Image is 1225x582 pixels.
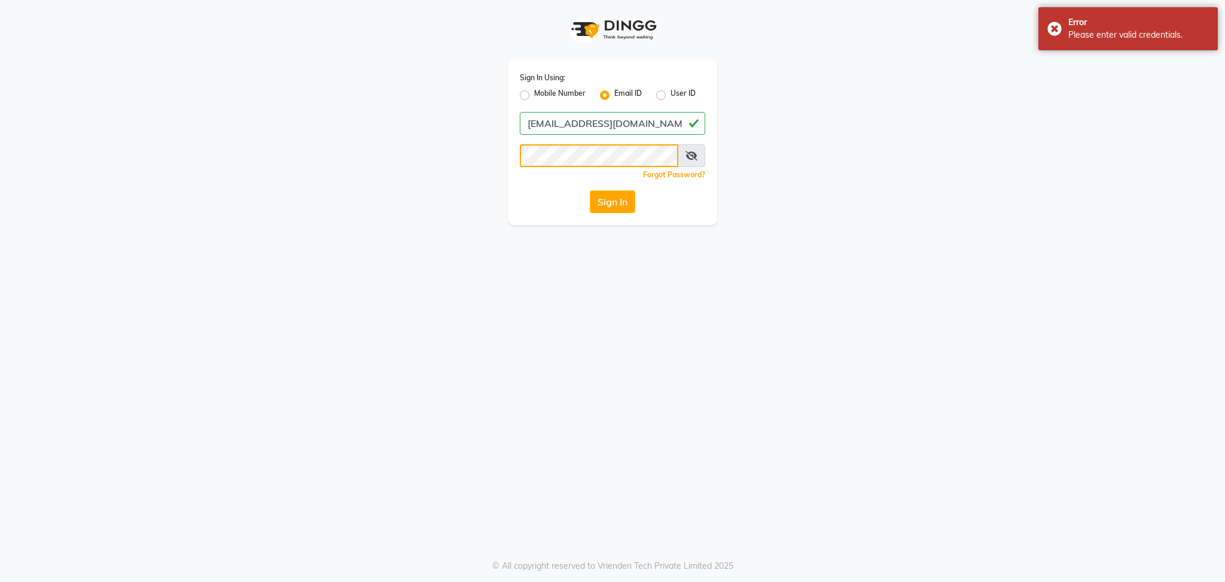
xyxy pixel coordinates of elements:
[565,12,660,47] img: logo1.svg
[520,112,705,135] input: Username
[1068,29,1209,41] div: Please enter valid credentials.
[614,88,642,102] label: Email ID
[534,88,586,102] label: Mobile Number
[1068,16,1209,29] div: Error
[520,144,678,167] input: Username
[590,190,635,213] button: Sign In
[643,170,705,179] a: Forgot Password?
[671,88,696,102] label: User ID
[520,72,565,83] label: Sign In Using:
